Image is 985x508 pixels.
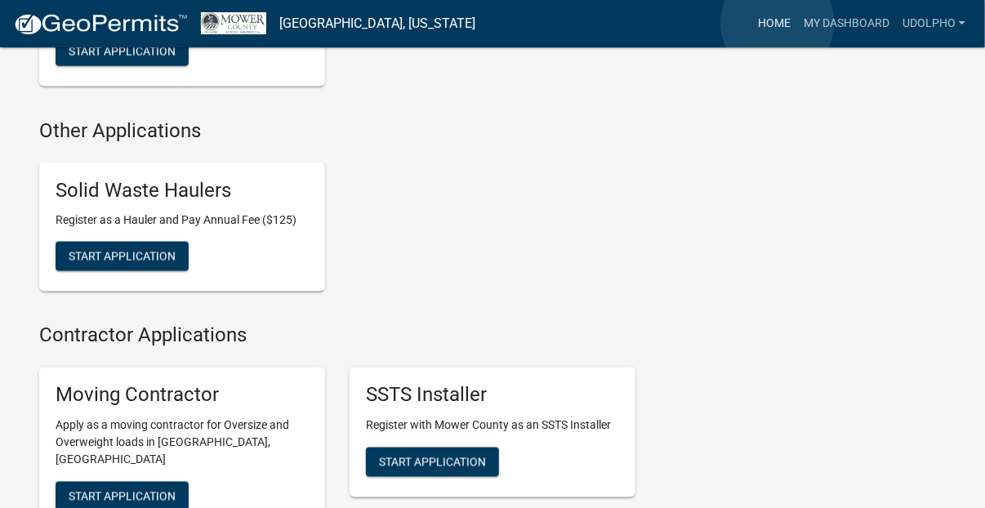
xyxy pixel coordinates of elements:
[366,384,619,408] h5: SSTS Installer
[69,490,176,503] span: Start Application
[279,10,475,38] a: [GEOGRAPHIC_DATA], [US_STATE]
[56,242,189,271] button: Start Application
[56,179,309,203] h5: Solid Waste Haulers
[896,8,972,39] a: Udolpho
[69,44,176,57] span: Start Application
[56,37,189,66] button: Start Application
[751,8,797,39] a: Home
[201,12,266,34] img: Mower County, Minnesota
[366,448,499,477] button: Start Application
[39,119,635,143] h4: Other Applications
[56,384,309,408] h5: Moving Contractor
[366,417,619,434] p: Register with Mower County as an SSTS Installer
[56,417,309,469] p: Apply as a moving contractor for Oversize and Overweight loads in [GEOGRAPHIC_DATA], [GEOGRAPHIC_...
[56,212,309,229] p: Register as a Hauler and Pay Annual Fee ($125)
[39,119,635,305] wm-workflow-list-section: Other Applications
[39,324,635,348] h4: Contractor Applications
[379,456,486,469] span: Start Application
[797,8,896,39] a: My Dashboard
[69,250,176,263] span: Start Application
